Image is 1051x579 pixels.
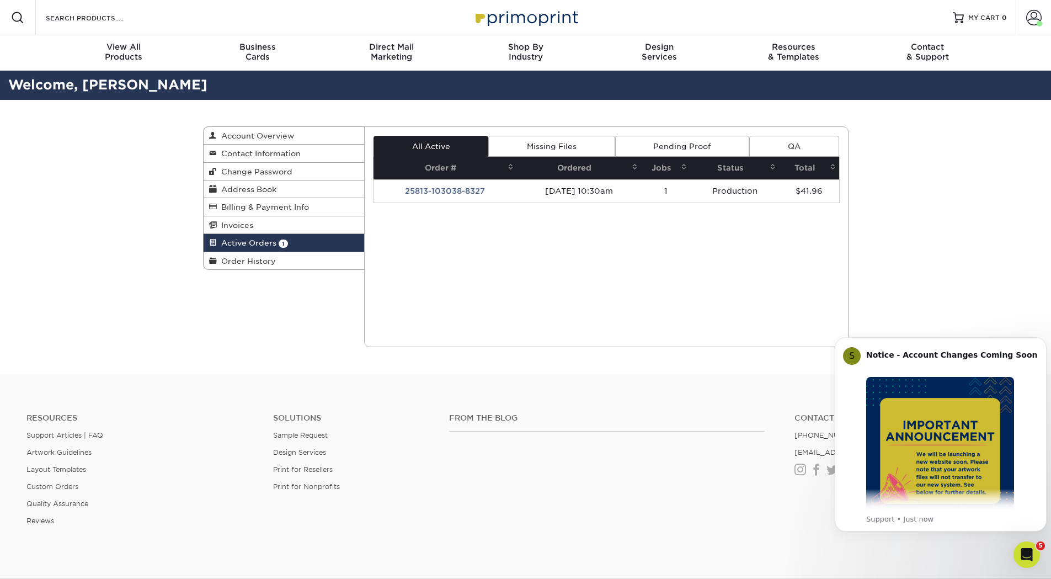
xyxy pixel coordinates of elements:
a: [PHONE_NUMBER] [794,431,863,439]
a: Sample Request [273,431,328,439]
span: Business [190,42,324,52]
span: View All [57,42,191,52]
td: Production [690,179,779,203]
a: Direct MailMarketing [324,35,458,71]
a: Resources& Templates [727,35,861,71]
span: Contact Information [217,149,301,158]
a: Quality Assurance [26,500,88,508]
h4: Resources [26,413,257,423]
div: Products [57,42,191,62]
span: Resources [727,42,861,52]
td: $41.96 [779,179,839,203]
span: Address Book [217,185,276,194]
td: 25813-103038-8327 [374,179,517,203]
a: All Active [374,136,488,157]
a: Contact& Support [861,35,995,71]
span: Account Overview [217,131,294,140]
a: [EMAIL_ADDRESS][DOMAIN_NAME] [794,448,926,456]
th: Total [779,157,839,179]
h4: Solutions [273,413,433,423]
span: 5 [1036,541,1045,550]
div: & Support [861,42,995,62]
iframe: Google Customer Reviews [3,545,94,575]
a: Pending Proof [615,136,749,157]
input: SEARCH PRODUCTS..... [45,11,152,24]
a: Print for Resellers [273,465,333,474]
a: Contact [794,413,1025,423]
div: Services [593,42,727,62]
span: Order History [217,257,276,265]
span: Design [593,42,727,52]
a: Missing Files [488,136,615,157]
th: Jobs [641,157,691,179]
th: Status [690,157,779,179]
span: Change Password [217,167,292,176]
h4: From the Blog [449,413,765,423]
a: Address Book [204,180,365,198]
div: & Templates [727,42,861,62]
span: Active Orders [217,238,276,247]
img: Primoprint [471,6,581,29]
td: [DATE] 10:30am [517,179,641,203]
span: 1 [279,240,288,248]
a: Reviews [26,517,54,525]
span: Direct Mail [324,42,458,52]
a: Change Password [204,163,365,180]
span: MY CART [968,13,1000,23]
td: 1 [641,179,691,203]
a: Contact Information [204,145,365,162]
th: Order # [374,157,517,179]
a: Shop ByIndustry [458,35,593,71]
a: QA [749,136,839,157]
iframe: Intercom notifications message [830,321,1051,549]
a: Layout Templates [26,465,86,474]
a: Order History [204,252,365,269]
span: Shop By [458,42,593,52]
span: Billing & Payment Info [217,203,309,211]
a: DesignServices [593,35,727,71]
a: Billing & Payment Info [204,198,365,216]
div: Marketing [324,42,458,62]
a: Support Articles | FAQ [26,431,103,439]
a: Invoices [204,216,365,234]
a: Active Orders 1 [204,234,365,252]
iframe: Intercom live chat [1013,541,1040,568]
a: View AllProducts [57,35,191,71]
a: Account Overview [204,127,365,145]
a: Print for Nonprofits [273,482,340,491]
span: Contact [861,42,995,52]
div: Cards [190,42,324,62]
span: Invoices [217,221,253,230]
div: Industry [458,42,593,62]
a: Artwork Guidelines [26,448,92,456]
th: Ordered [517,157,641,179]
span: 0 [1002,14,1007,22]
a: BusinessCards [190,35,324,71]
a: Custom Orders [26,482,78,491]
a: Design Services [273,448,326,456]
